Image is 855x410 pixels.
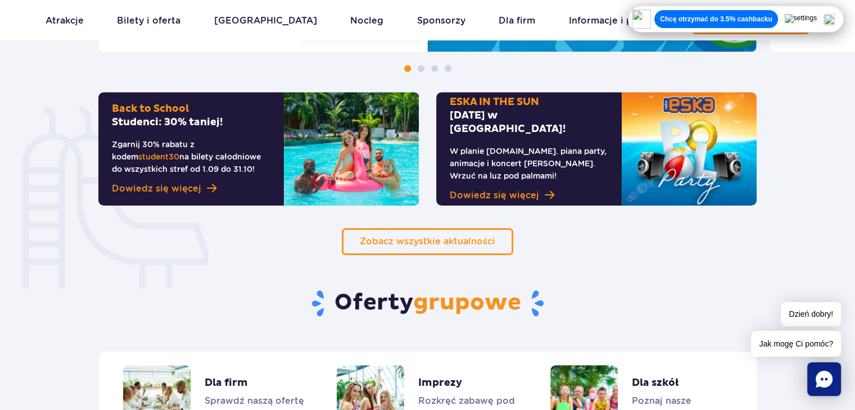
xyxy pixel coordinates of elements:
a: Dla firm [499,7,535,34]
p: W planie [DOMAIN_NAME]. piana party, animacje i koncert [PERSON_NAME]. Wrzuć na luz pod palmami! [450,145,608,182]
span: Dowiedz się więcej [112,182,201,195]
h2: Oferty [8,289,847,318]
span: Dowiedz się więcej [450,189,539,202]
a: [GEOGRAPHIC_DATA] [214,7,317,34]
div: Chat [807,362,841,396]
img: zjeżdżalnia [22,106,209,289]
a: Atrakcje [46,7,84,34]
span: Jak mogę Ci pomóc? [751,331,841,357]
span: Dzień dobry! [781,302,841,326]
a: Bilety i oferta [117,7,180,34]
img: Back to SchoolStudenci: 30% taniej! [284,92,419,206]
a: Zobacz wszystkie aktualności [342,228,513,255]
a: Informacje i pomoc [569,7,658,34]
p: Zgarnij 30% rabatu z kodem na bilety całodniowe do wszystkich stref od 1.09 do 31.10! [112,138,270,175]
h2: Studenci: 30% taniej! [112,102,270,129]
a: Nocleg [350,7,383,34]
a: Dowiedz się więcej [450,189,608,202]
span: grupowe [413,289,521,317]
span: student30 [138,152,179,161]
span: Zobacz wszystkie aktualności [360,236,495,247]
a: Dowiedz się więcej [112,182,270,195]
span: Back to School [112,102,189,115]
span: ESKA IN THE SUN [450,95,539,108]
a: Sponsorzy [417,7,465,34]
img: ESKA IN THE SUN6 września w Suntago! [622,92,757,206]
h2: [DATE] w [GEOGRAPHIC_DATA]! [450,95,608,136]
